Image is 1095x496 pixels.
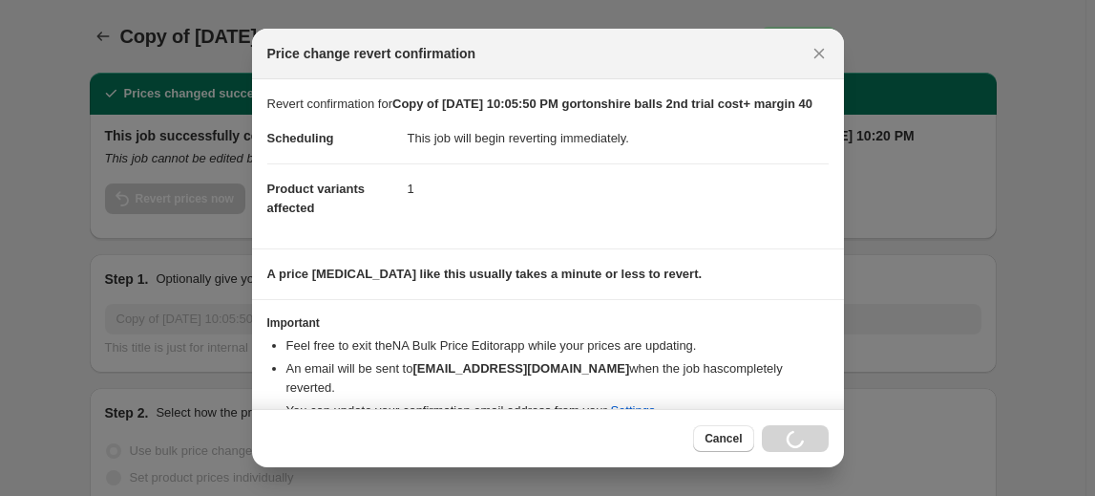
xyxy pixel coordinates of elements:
span: Product variants affected [267,182,366,215]
span: Cancel [705,431,742,446]
b: A price [MEDICAL_DATA] like this usually takes a minute or less to revert. [267,267,703,281]
b: Copy of [DATE] 10:05:50 PM gortonshire balls 2nd trial cost+ margin 40 [392,97,812,111]
dd: This job will begin reverting immediately. [408,114,829,163]
a: Settings [610,403,655,418]
b: [EMAIL_ADDRESS][DOMAIN_NAME] [412,361,629,376]
dd: 1 [408,163,829,214]
li: Feel free to exit the NA Bulk Price Editor app while your prices are updating. [286,336,829,356]
li: An email will be sent to when the job has completely reverted . [286,359,829,398]
span: Scheduling [267,131,334,145]
li: You can update your confirmation email address from your . [286,401,829,421]
button: Close [806,40,832,67]
button: Cancel [693,425,753,452]
p: Revert confirmation for [267,95,829,114]
span: Price change revert confirmation [267,44,476,63]
h3: Important [267,315,829,331]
